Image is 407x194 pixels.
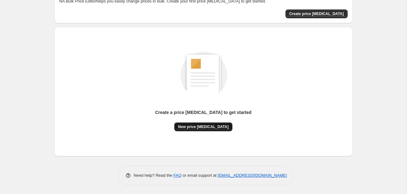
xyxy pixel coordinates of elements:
[155,109,252,116] p: Create a price [MEDICAL_DATA] to get started
[173,173,182,178] a: FAQ
[285,9,348,18] button: Create price change job
[182,173,218,178] span: or email support at
[289,11,344,16] span: Create price [MEDICAL_DATA]
[218,173,287,178] a: [EMAIL_ADDRESS][DOMAIN_NAME]
[174,122,232,131] button: New price [MEDICAL_DATA]
[134,173,174,178] span: Need help? Read the
[178,124,229,129] span: New price [MEDICAL_DATA]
